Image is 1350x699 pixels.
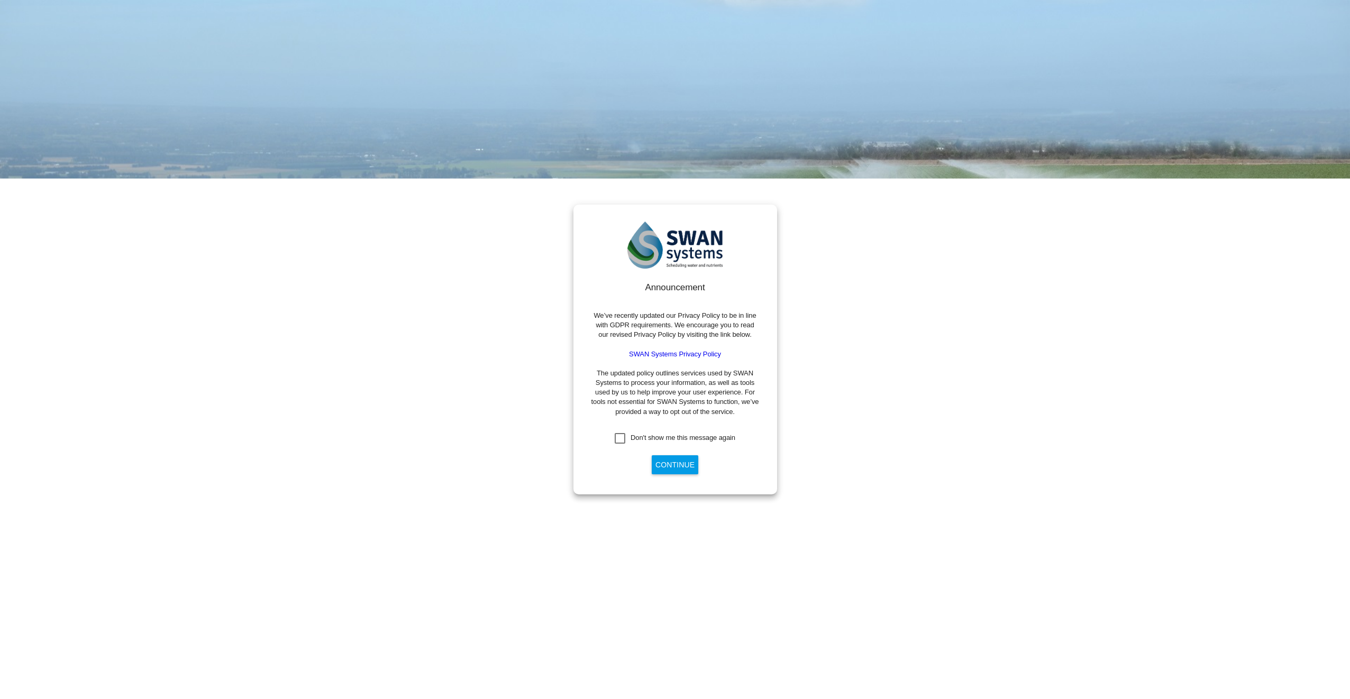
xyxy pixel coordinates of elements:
a: SWAN Systems Privacy Policy [629,350,721,358]
span: The updated policy outlines services used by SWAN Systems to process your information, as well as... [591,369,759,416]
span: We’ve recently updated our Privacy Policy to be in line with GDPR requirements. We encourage you ... [594,311,756,338]
div: Don't show me this message again [631,433,735,443]
div: Announcement [590,281,760,294]
md-checkbox: Don't show me this message again [615,433,735,444]
img: SWAN-Landscape-Logo-Colour.png [627,222,723,269]
button: Continue [652,455,698,474]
